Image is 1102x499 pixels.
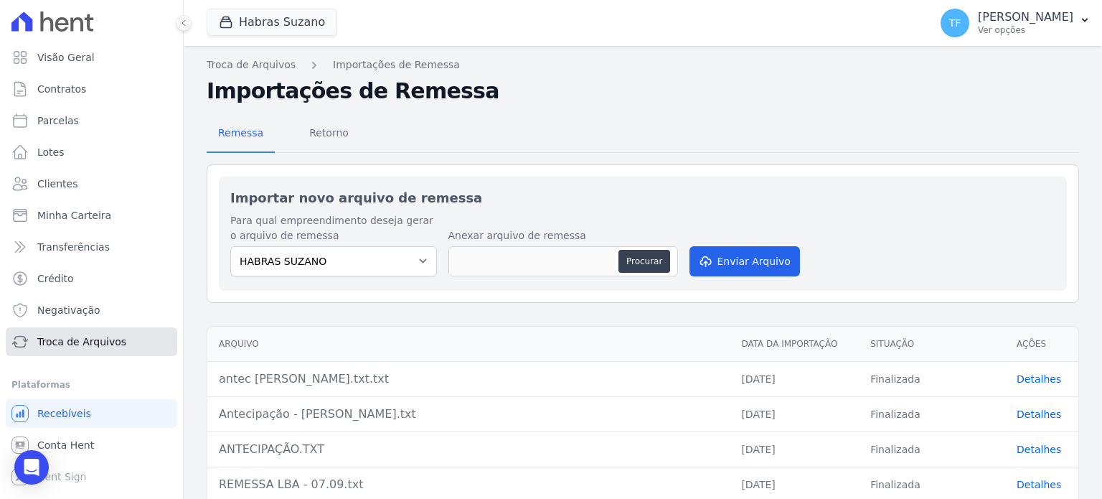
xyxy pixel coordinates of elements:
[301,118,357,147] span: Retorno
[333,57,460,73] a: Importações de Remessa
[37,113,79,128] span: Parcelas
[978,10,1073,24] p: [PERSON_NAME]
[6,431,177,460] a: Conta Hent
[929,3,1102,43] button: TF [PERSON_NAME] Ver opções
[949,18,961,28] span: TF
[37,208,111,223] span: Minha Carteira
[37,145,65,159] span: Lotes
[689,246,800,276] button: Enviar Arquivo
[1017,409,1061,420] a: Detalhes
[6,399,177,428] a: Recebíveis
[37,438,94,452] span: Conta Hent
[6,233,177,261] a: Transferências
[207,116,360,153] nav: Tab selector
[6,75,177,103] a: Contratos
[859,327,1005,362] th: Situação
[11,376,171,393] div: Plataformas
[6,264,177,293] a: Crédito
[219,476,718,493] div: REMESSA LBA - 07.09.txt
[6,327,177,356] a: Troca de Arquivos
[298,116,360,153] a: Retorno
[448,228,678,243] label: Anexar arquivo de remessa
[207,9,337,36] button: Habras Suzano
[207,57,296,73] a: Troca de Arquivos
[37,177,77,191] span: Clientes
[37,335,126,349] span: Troca de Arquivos
[219,441,718,458] div: ANTECIPAÇÃO.TXT
[730,432,859,467] td: [DATE]
[6,296,177,325] a: Negativação
[219,370,718,388] div: antec [PERSON_NAME].txt.txt
[37,303,100,317] span: Negativação
[859,396,1005,432] td: Finalizada
[230,213,437,243] label: Para qual empreendimento deseja gerar o arquivo de remessa
[37,82,86,96] span: Contratos
[618,250,670,273] button: Procurar
[37,406,91,421] span: Recebíveis
[6,169,177,198] a: Clientes
[978,24,1073,36] p: Ver opções
[6,138,177,167] a: Lotes
[1005,327,1078,362] th: Ações
[14,450,49,485] div: Open Intercom Messenger
[6,43,177,72] a: Visão Geral
[859,432,1005,467] td: Finalizada
[207,327,730,362] th: Arquivo
[859,361,1005,396] td: Finalizada
[730,396,859,432] td: [DATE]
[1017,373,1061,385] a: Detalhes
[37,50,95,65] span: Visão Geral
[6,201,177,230] a: Minha Carteira
[207,78,1079,104] h2: Importações de Remessa
[219,406,718,423] div: Antecipação - [PERSON_NAME].txt
[6,106,177,135] a: Parcelas
[230,188,1055,207] h2: Importar novo arquivo de remessa
[37,240,110,254] span: Transferências
[207,116,275,153] a: Remessa
[730,327,859,362] th: Data da Importação
[730,361,859,396] td: [DATE]
[1017,479,1061,490] a: Detalhes
[207,57,1079,73] nav: Breadcrumb
[209,118,272,147] span: Remessa
[1017,444,1061,455] a: Detalhes
[37,271,74,286] span: Crédito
